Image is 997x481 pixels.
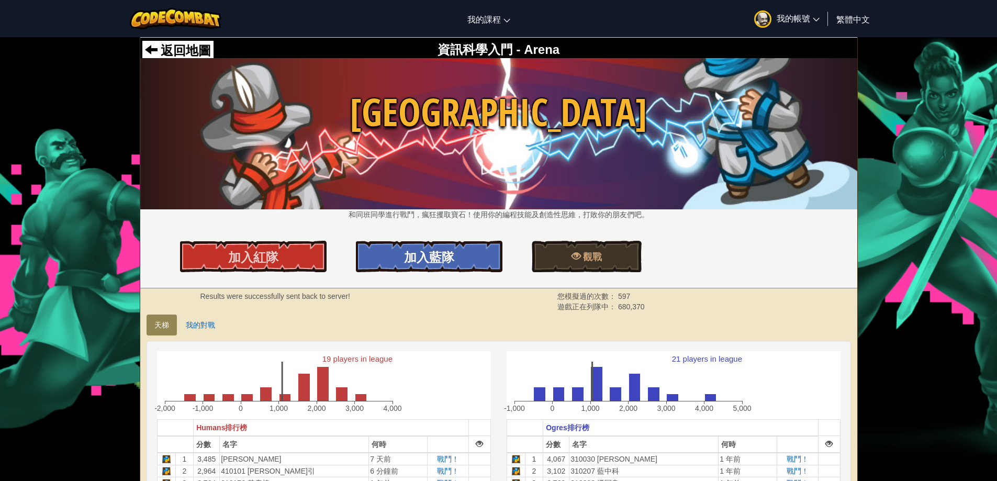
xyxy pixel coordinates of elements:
span: - Arena [513,42,559,57]
text: 3,000 [657,404,675,412]
text: 21 players in league [671,354,742,363]
a: 天梯 [147,315,177,335]
span: 排行榜 [225,423,247,432]
text: 5,000 [733,404,751,412]
span: [GEOGRAPHIC_DATA] [140,85,857,139]
span: 排行榜 [567,423,589,432]
text: 1,000 [269,404,287,412]
td: 1 [175,453,194,465]
td: 2 [175,465,194,477]
span: 加入紅隊 [228,249,278,265]
span: 資訊科學入門 [438,42,513,57]
a: 我的對戰 [178,315,223,335]
span: 返回地圖 [158,43,211,58]
span: Humans [196,423,225,432]
td: Python [507,453,525,465]
td: Python [507,465,525,477]
th: 名字 [220,436,369,453]
th: 名字 [569,436,719,453]
text: 2,000 [307,404,326,412]
td: 2 [525,465,543,477]
span: 繁體中文 [836,14,870,25]
span: 我的課程 [467,14,501,25]
td: 1 年前 [719,465,777,477]
strong: Results were successfully sent back to server! [200,292,350,300]
img: Wakka Maul競技場 [140,58,857,209]
a: 戰鬥！ [437,455,459,463]
th: 何時 [369,436,427,453]
a: 戰鬥！ [437,467,459,475]
text: 2,000 [619,404,637,412]
th: 分數 [543,436,569,453]
td: 4,067 [543,453,569,465]
text: -2,000 [154,404,175,412]
span: Ogres [546,423,567,432]
p: 和同班同學進行戰鬥，瘋狂攫取寶石！使用你的編程技能及創造性思維，打敗你的朋友們吧。 [140,209,857,220]
a: 戰鬥！ [787,455,809,463]
td: [PERSON_NAME] [220,453,369,465]
span: 觀戰 [581,250,602,263]
span: 您模擬過的次數： [557,292,618,300]
span: 遊戲正在列隊中： [557,303,618,311]
a: 繁體中文 [831,5,875,33]
td: 3,485 [194,453,220,465]
span: 加入藍隊 [404,249,454,265]
a: 戰鬥！ [787,467,809,475]
text: 19 players in league [322,354,392,363]
td: 310030 [PERSON_NAME] [569,453,719,465]
text: 3,000 [345,404,363,412]
a: 返回地圖 [145,43,211,58]
text: 4,000 [383,404,401,412]
span: 680,370 [618,303,645,311]
td: Python [157,465,175,477]
text: -1,000 [504,404,525,412]
td: Python [157,453,175,465]
text: 0 [239,404,243,412]
td: 7 天前 [369,453,427,465]
td: 6 分鐘前 [369,465,427,477]
a: 我的帳號 [749,2,825,35]
td: 310207 藍中科 [569,465,719,477]
text: 1,000 [581,404,599,412]
a: 我的課程 [462,5,516,33]
td: 2,964 [194,465,220,477]
span: 我的帳號 [777,13,820,24]
span: 597 [618,292,630,300]
text: 4,000 [694,404,713,412]
td: 1 [525,453,543,465]
img: CodeCombat logo [130,8,221,29]
th: 分數 [194,436,220,453]
td: 3,102 [543,465,569,477]
th: 何時 [719,436,777,453]
text: 0 [550,404,554,412]
a: 觀戰 [532,241,642,272]
text: -1,000 [192,404,213,412]
td: 1 年前 [719,453,777,465]
img: avatar [754,10,771,28]
td: 410101 [PERSON_NAME]引 [220,465,369,477]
